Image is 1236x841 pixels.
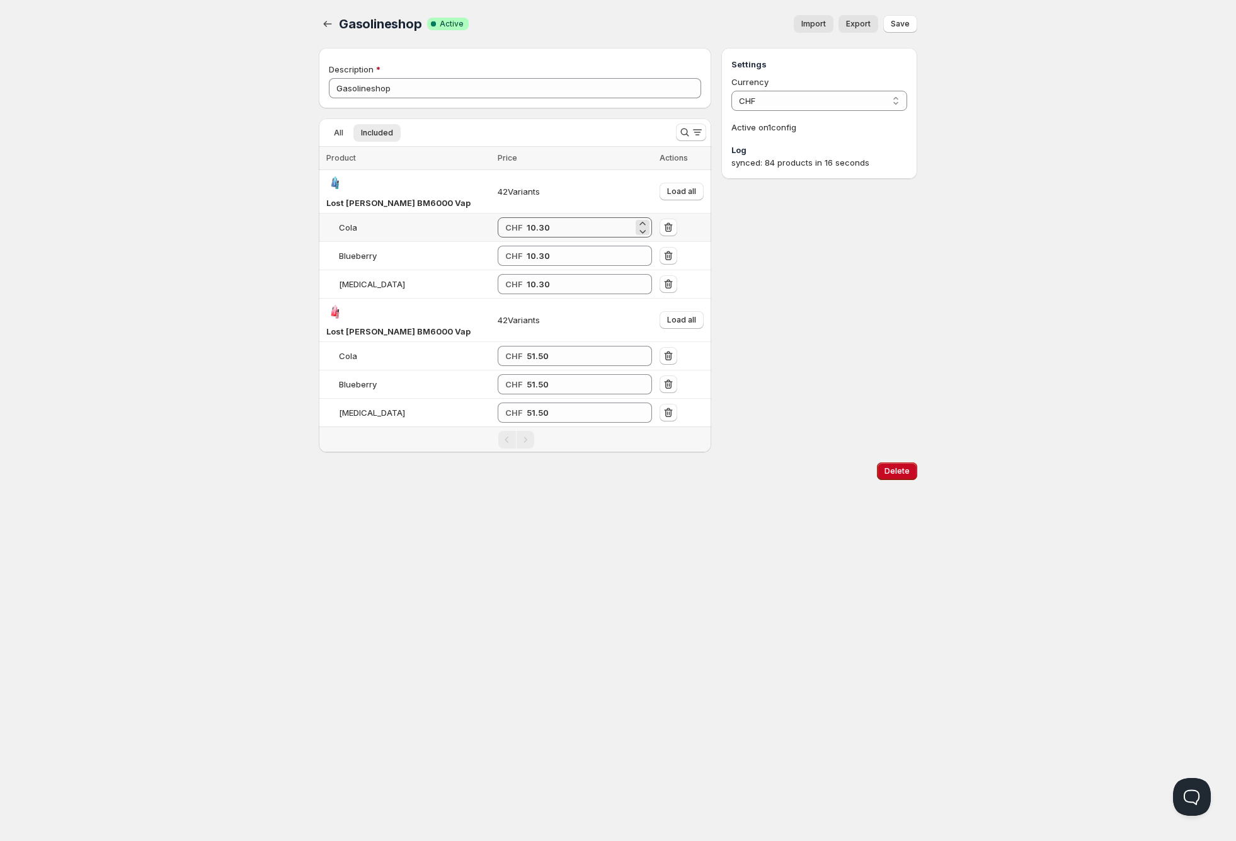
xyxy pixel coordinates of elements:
div: Lost Mary BM6000 Vape Kit (5er Display) [326,325,471,338]
div: Blueberry [339,378,377,391]
span: [MEDICAL_DATA] [339,408,405,418]
strong: CHF [505,379,523,389]
span: Description [329,64,374,74]
p: Active on 1 config [731,121,907,134]
span: Currency [731,77,769,87]
div: synced: 84 products in 16 seconds [731,156,907,169]
span: Cola [339,351,357,361]
strong: CHF [505,222,523,232]
div: Menthol [339,278,405,290]
td: 42 Variants [494,170,656,214]
nav: Pagination [319,426,711,452]
span: Load all [667,186,696,197]
input: 59.50 [527,403,633,423]
span: Lost [PERSON_NAME] BM6000 Vape Kit [326,198,489,208]
iframe: Help Scout Beacon - Open [1173,778,1211,816]
div: Blueberry [339,249,377,262]
h3: Settings [731,58,907,71]
input: 59.50 [527,374,633,394]
span: Blueberry [339,379,377,389]
td: 42 Variants [494,299,656,342]
input: 59.50 [527,346,633,366]
strong: CHF [505,279,523,289]
div: Cola [339,350,357,362]
span: Import [801,19,826,29]
input: 11.30 [527,246,633,266]
button: Load all [660,311,704,329]
span: [MEDICAL_DATA] [339,279,405,289]
div: Cola [339,221,357,234]
input: 11.30 [527,274,633,294]
span: Export [846,19,871,29]
span: All [334,128,343,138]
div: Menthol [339,406,405,419]
a: Export [838,15,878,33]
span: Product [326,153,356,163]
strong: CHF [505,351,523,361]
strong: CHF [505,251,523,261]
button: Delete [877,462,917,480]
button: Load all [660,183,704,200]
span: Cola [339,222,357,232]
strong: CHF [505,408,523,418]
span: Load all [667,315,696,325]
span: Save [891,19,910,29]
input: Private internal description [329,78,701,98]
input: 11.30 [527,217,633,237]
span: Delete [884,466,910,476]
span: Gasolineshop [339,16,422,31]
span: Blueberry [339,251,377,261]
span: Included [361,128,393,138]
button: Import [794,15,833,33]
span: Actions [660,153,688,163]
span: Price [498,153,517,163]
div: Lost Mary BM6000 Vape Kit [326,197,471,209]
button: Save [883,15,917,33]
span: Lost [PERSON_NAME] BM6000 Vape Kit (5er Display) [326,326,544,336]
span: Active [440,19,464,29]
h3: Log [731,144,907,156]
button: Search and filter results [676,123,706,141]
